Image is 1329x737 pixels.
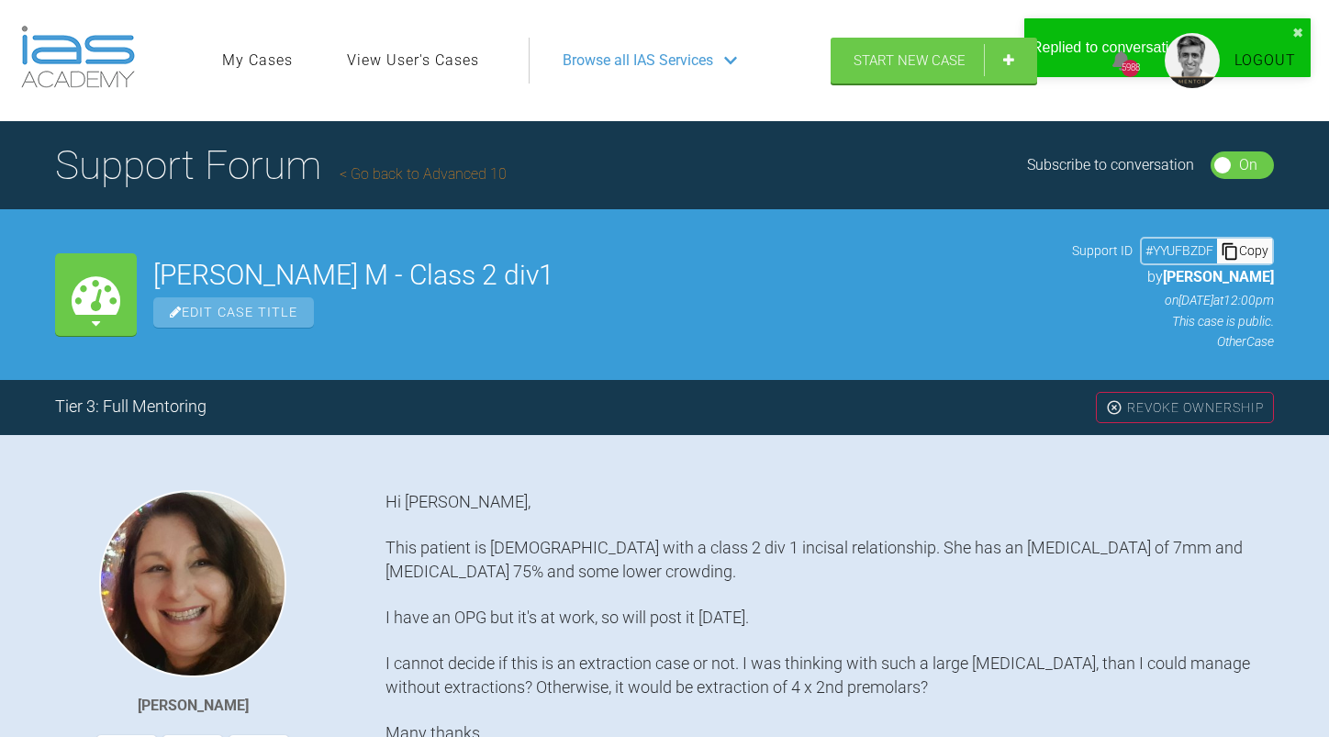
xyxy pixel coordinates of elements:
div: # YYUFBZDF [1142,240,1217,261]
a: Go back to Advanced 10 [340,165,507,183]
img: profile.png [1165,33,1220,88]
img: logo-light.3e3ef733.png [21,26,135,88]
div: 5988 [1122,60,1139,77]
span: Browse all IAS Services [563,49,713,73]
a: My Cases [222,49,293,73]
a: Start New Case [831,38,1037,84]
div: Tier 3: Full Mentoring [55,394,207,420]
a: View User's Cases [347,49,479,73]
img: Lana Gilchrist [99,490,286,677]
div: Copy [1217,239,1272,262]
p: by [1072,265,1274,289]
p: Other Case [1072,331,1274,352]
h2: [PERSON_NAME] M - Class 2 div1 [153,262,1055,289]
h1: Support Forum [55,133,507,197]
div: On [1239,153,1257,177]
div: [PERSON_NAME] [138,694,249,718]
span: Edit Case Title [153,297,314,328]
p: on [DATE] at 12:00pm [1072,290,1274,310]
a: Logout [1234,49,1296,73]
p: This case is public. [1072,311,1274,331]
div: Subscribe to conversation [1027,153,1194,177]
img: close.456c75e0.svg [1106,399,1122,416]
span: [PERSON_NAME] [1163,268,1274,285]
span: Support ID [1072,240,1133,261]
div: Revoke Ownership [1096,392,1274,423]
span: Start New Case [854,52,966,69]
